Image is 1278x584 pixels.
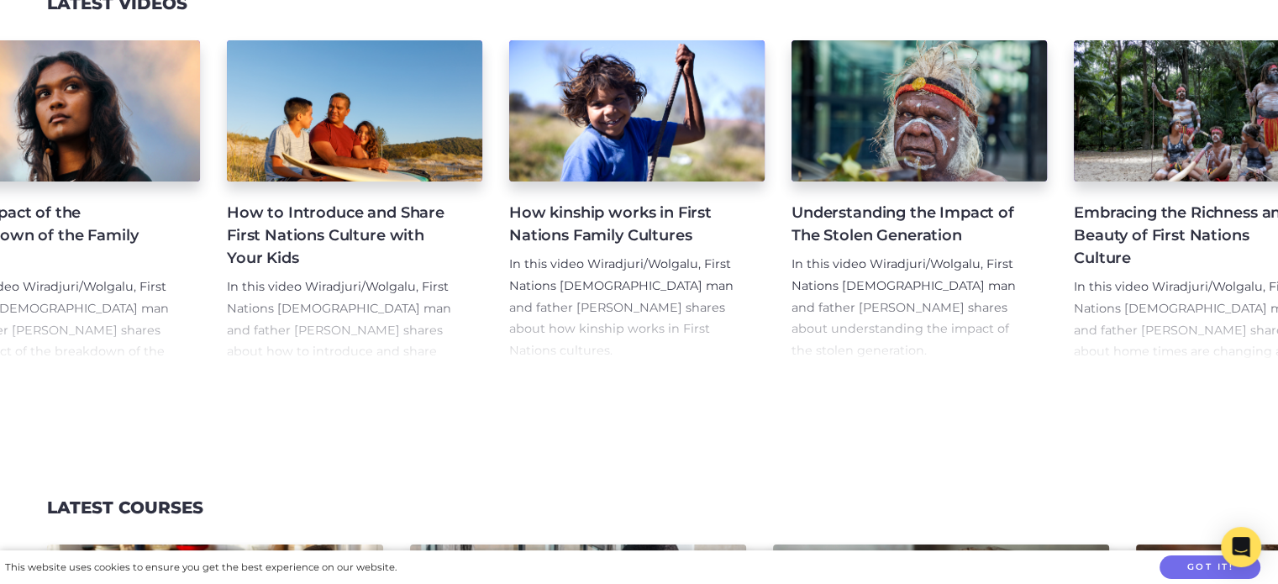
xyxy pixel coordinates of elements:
[227,276,455,386] p: In this video Wiradjuri/Wolgalu, First Nations [DEMOGRAPHIC_DATA] man and father [PERSON_NAME] sh...
[792,254,1020,363] p: In this video Wiradjuri/Wolgalu, First Nations [DEMOGRAPHIC_DATA] man and father [PERSON_NAME] sh...
[1160,555,1260,580] button: Got it!
[509,40,765,363] a: How kinship works in First Nations Family Cultures In this video Wiradjuri/Wolgalu, First Nations...
[792,202,1020,247] h4: Understanding the Impact of The Stolen Generation
[509,202,738,247] h4: How kinship works in First Nations Family Cultures
[227,40,482,363] a: How to Introduce and Share First Nations Culture with Your Kids In this video Wiradjuri/Wolgalu, ...
[227,202,455,270] h4: How to Introduce and Share First Nations Culture with Your Kids
[509,254,738,363] p: In this video Wiradjuri/Wolgalu, First Nations [DEMOGRAPHIC_DATA] man and father [PERSON_NAME] sh...
[5,559,397,576] div: This website uses cookies to ensure you get the best experience on our website.
[47,497,203,518] h3: Latest Courses
[1221,527,1261,567] div: Open Intercom Messenger
[792,40,1047,363] a: Understanding the Impact of The Stolen Generation In this video Wiradjuri/Wolgalu, First Nations ...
